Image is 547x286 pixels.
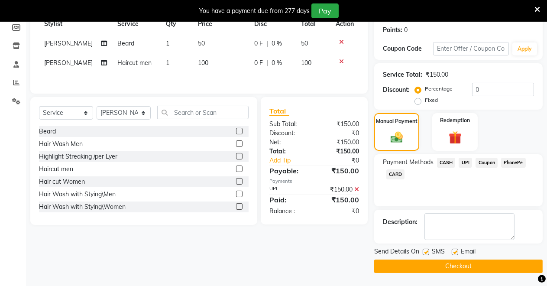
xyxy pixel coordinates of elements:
span: [PERSON_NAME] [44,39,93,47]
span: Send Details On [374,247,419,258]
span: 1 [166,59,169,67]
input: Enter Offer / Coupon Code [433,42,509,55]
div: Sub Total: [263,120,314,129]
div: ₹150.00 [426,70,448,79]
button: Apply [512,42,537,55]
span: 50 [198,39,205,47]
span: PhonePe [501,158,526,168]
div: Hair cut Women [39,177,85,186]
div: Discount: [383,85,410,94]
span: 0 % [272,58,282,68]
span: 0 F [254,39,263,48]
input: Search or Scan [157,106,249,119]
div: ₹150.00 [314,120,365,129]
a: Add Tip [263,156,323,165]
th: Stylist [39,14,112,34]
div: Hair Wash with Stying\Women [39,202,126,211]
div: ₹0 [323,156,366,165]
div: ₹0 [314,207,365,216]
label: Percentage [425,85,453,93]
img: _cash.svg [387,130,407,144]
div: ₹150.00 [314,138,365,147]
div: 0 [404,26,408,35]
span: 0 F [254,58,263,68]
div: Balance : [263,207,314,216]
div: Hair Wash Men [39,140,83,149]
div: Description: [383,218,418,227]
th: Service [112,14,161,34]
div: Paid: [263,195,314,205]
label: Fixed [425,96,438,104]
div: ₹0 [314,129,365,138]
div: UPI [263,185,314,194]
span: [PERSON_NAME] [44,59,93,67]
span: 1 [166,39,169,47]
span: 0 % [272,39,282,48]
span: 100 [301,59,311,67]
div: ₹150.00 [314,195,365,205]
div: You have a payment due from 277 days [199,6,310,16]
th: Total [296,14,330,34]
div: Net: [263,138,314,147]
span: | [266,58,268,68]
div: Beard [39,127,56,136]
div: Total: [263,147,314,156]
div: Coupon Code [383,44,433,53]
button: Pay [311,3,339,18]
div: Highlight Streaking /per Lyer [39,152,117,161]
div: Hair Wash with Stying\Men [39,190,116,199]
div: ₹150.00 [314,185,365,194]
button: Checkout [374,260,543,273]
span: Payment Methods [383,158,434,167]
span: 50 [301,39,308,47]
th: Price [193,14,249,34]
span: SMS [432,247,445,258]
div: ₹150.00 [314,166,365,176]
span: Haircut men [117,59,152,67]
div: Service Total: [383,70,422,79]
th: Qty [161,14,193,34]
div: Payable: [263,166,314,176]
span: UPI [459,158,472,168]
div: Points: [383,26,402,35]
th: Action [330,14,359,34]
span: Coupon [476,158,498,168]
th: Disc [249,14,296,34]
div: ₹150.00 [314,147,365,156]
span: CASH [437,158,456,168]
span: Beard [117,39,134,47]
span: 100 [198,59,208,67]
div: Discount: [263,129,314,138]
label: Manual Payment [376,117,418,125]
span: CARD [386,169,405,179]
div: Payments [269,178,359,185]
span: | [266,39,268,48]
div: Haircut men [39,165,73,174]
span: Total [269,107,289,116]
img: _gift.svg [445,130,466,146]
span: Email [461,247,476,258]
label: Redemption [440,117,470,124]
